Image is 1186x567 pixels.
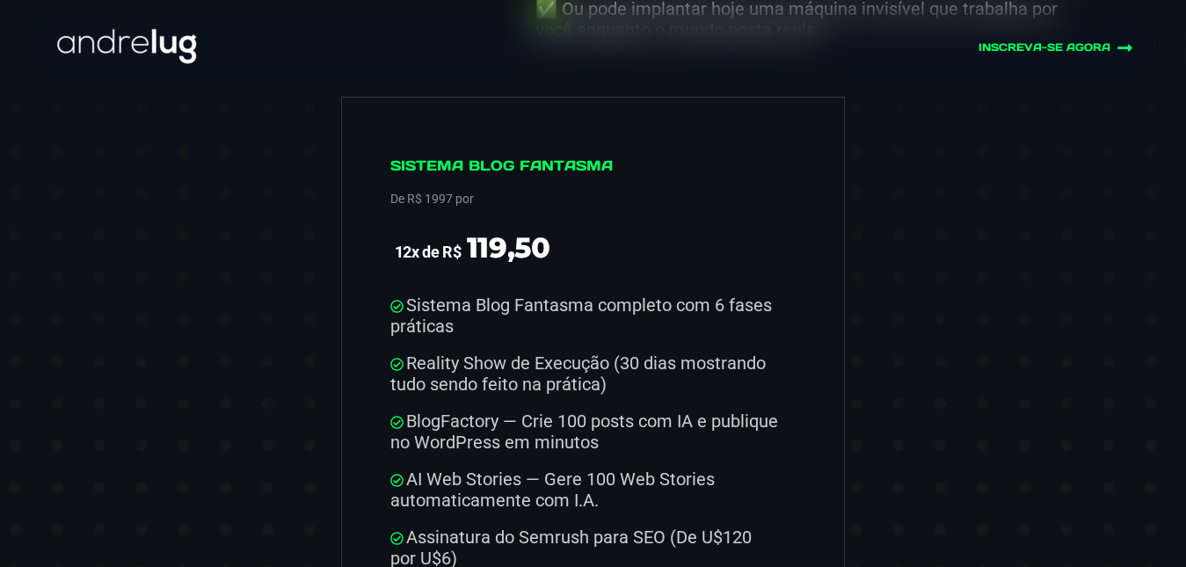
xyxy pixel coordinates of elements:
li: AI Web Stories — Gere 100 Web Stories automaticamente com I.A. [390,469,778,511]
h4: Sistema Blog Fantasma [390,157,778,182]
li: BlogFactory — Crie 100 posts com IA e publique no WordPress em minutos [390,411,778,453]
li: Sistema Blog Fantasma completo com 6 fases práticas [390,294,778,337]
li: Reality Show de Execução (30 dias mostrando tudo sendo feito na prática) [390,353,778,395]
span: 119,50 [467,230,550,265]
sup: 12x de R$ [395,243,461,261]
a: INSCREVA-SE AGORA [806,40,1133,56]
p: De R$ 1997 por [390,188,778,209]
